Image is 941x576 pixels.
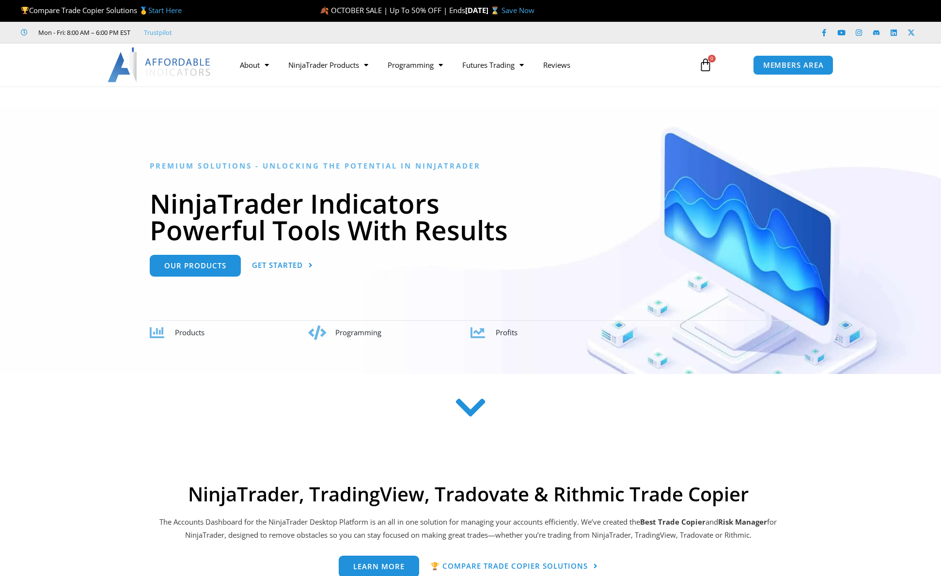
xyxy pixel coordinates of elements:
[230,54,688,76] nav: Menu
[279,54,378,76] a: NinjaTrader Products
[252,262,303,269] span: Get Started
[708,55,716,62] span: 0
[320,5,465,15] span: 🍂 OCTOBER SALE | Up To 50% OFF | Ends
[378,54,453,76] a: Programming
[252,255,313,277] a: Get Started
[144,27,172,38] a: Trustpilot
[640,517,706,527] b: Best Trade Copier
[353,563,405,570] span: Learn more
[230,54,279,76] a: About
[150,190,792,243] h1: NinjaTrader Indicators Powerful Tools With Results
[465,5,502,15] strong: [DATE] ⌛
[108,47,212,82] img: LogoAI | Affordable Indicators – NinjaTrader
[21,5,182,15] span: Compare Trade Copier Solutions 🥇
[453,54,533,76] a: Futures Trading
[150,161,792,171] h6: Premium Solutions - Unlocking the Potential in NinjaTrader
[496,327,518,337] span: Profits
[158,483,778,506] h2: NinjaTrader, TradingView, Tradovate & Rithmic Trade Copier
[175,327,204,337] span: Products
[502,5,534,15] a: Save Now
[718,517,767,527] strong: Risk Manager
[753,55,834,75] a: MEMBERS AREA
[158,515,778,543] p: The Accounts Dashboard for the NinjaTrader Desktop Platform is an all in one solution for managin...
[533,54,580,76] a: Reviews
[148,5,182,15] a: Start Here
[335,327,381,337] span: Programming
[684,51,727,79] a: 0
[36,27,130,38] span: Mon - Fri: 8:00 AM – 6:00 PM EST
[430,562,588,570] span: 🏆 Compare Trade Copier Solutions
[164,262,226,269] span: Our Products
[763,62,824,69] span: MEMBERS AREA
[150,255,241,277] a: Our Products
[21,7,29,14] img: 🏆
